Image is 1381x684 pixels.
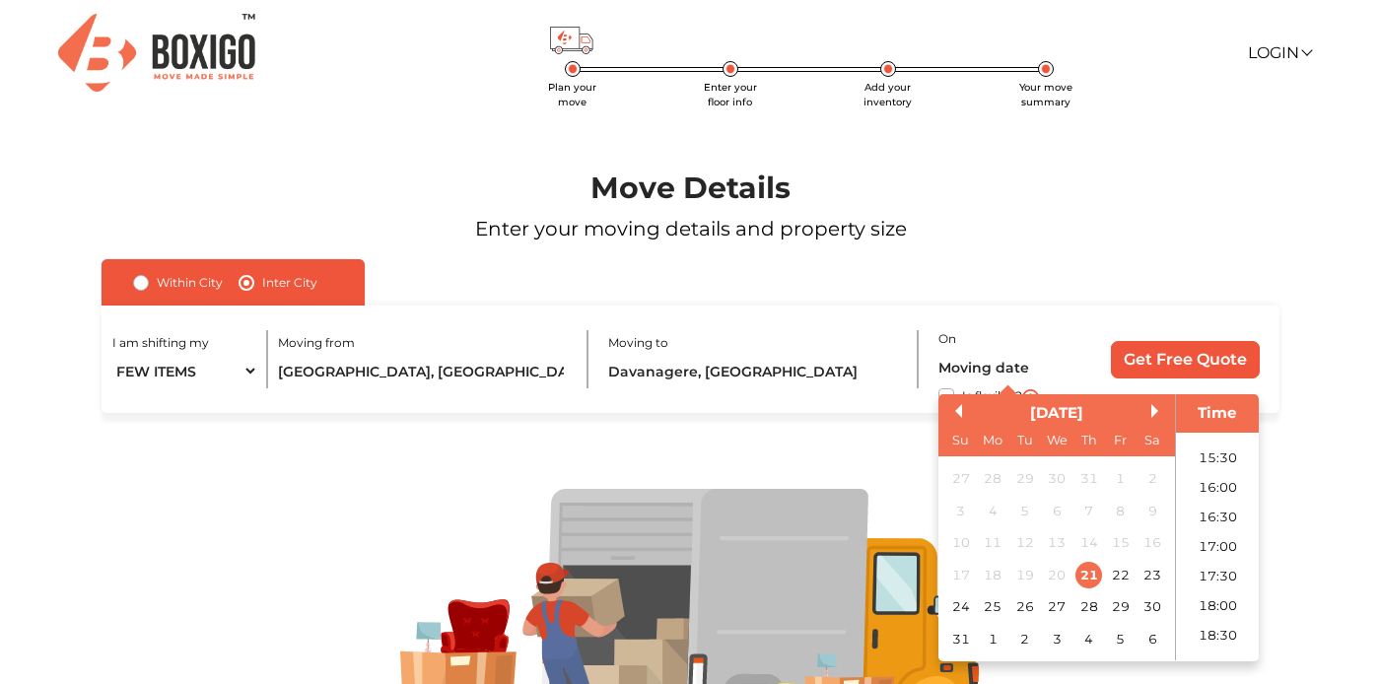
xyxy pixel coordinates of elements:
div: Not available Friday, August 1st, 2025 [1107,466,1134,493]
div: Not available Tuesday, July 29th, 2025 [1010,466,1037,493]
div: Not available Tuesday, August 12th, 2025 [1010,530,1037,557]
div: Not available Sunday, August 10th, 2025 [947,530,974,557]
input: Get Free Quote [1111,341,1260,378]
h1: Move Details [55,171,1326,206]
div: Not available Saturday, August 2nd, 2025 [1139,466,1165,493]
div: Not available Monday, August 18th, 2025 [979,562,1005,588]
div: Not available Saturday, August 16th, 2025 [1139,530,1165,557]
div: Not available Monday, August 11th, 2025 [979,530,1005,557]
div: Not available Saturday, August 9th, 2025 [1139,498,1165,524]
div: Choose Saturday, August 23rd, 2025 [1139,562,1165,588]
input: Select City [608,354,900,388]
div: Choose Friday, August 29th, 2025 [1107,594,1134,621]
li: 16:30 [1176,503,1260,532]
div: Choose Sunday, August 24th, 2025 [947,594,974,621]
a: Login [1248,43,1311,62]
div: Not available Tuesday, August 19th, 2025 [1010,562,1037,588]
input: Select City [278,354,570,388]
div: Not available Wednesday, July 30th, 2025 [1043,466,1070,493]
li: 15:30 [1176,444,1260,473]
img: i [1022,389,1039,406]
label: Is flexible? [962,384,1022,405]
div: Choose Thursday, August 28th, 2025 [1074,594,1101,621]
p: Enter your moving details and property size [55,214,1326,243]
div: Choose Sunday, August 31st, 2025 [947,626,974,652]
label: Moving to [608,334,668,352]
div: Not available Thursday, August 7th, 2025 [1074,498,1101,524]
div: We [1043,428,1070,454]
div: Not available Monday, July 28th, 2025 [979,466,1005,493]
div: Not available Wednesday, August 13th, 2025 [1043,530,1070,557]
div: Not available Wednesday, August 6th, 2025 [1043,498,1070,524]
div: Choose Friday, September 5th, 2025 [1107,626,1134,652]
label: Within City [157,271,223,295]
div: Choose Saturday, August 30th, 2025 [1139,594,1165,621]
label: On [938,330,956,348]
div: Not available Thursday, August 14th, 2025 [1074,530,1101,557]
div: Choose Friday, August 22nd, 2025 [1107,562,1134,588]
div: Choose Saturday, September 6th, 2025 [1139,626,1165,652]
div: Tu [1010,428,1037,454]
div: Not available Sunday, July 27th, 2025 [947,466,974,493]
div: Th [1074,428,1101,454]
div: Not available Monday, August 4th, 2025 [979,498,1005,524]
div: Choose Thursday, August 21st, 2025 [1074,562,1101,588]
div: Choose Tuesday, September 2nd, 2025 [1010,626,1037,652]
img: Boxigo [58,14,255,92]
div: Not available Sunday, August 17th, 2025 [947,562,974,588]
label: Moving from [278,334,355,352]
span: Plan your move [548,81,596,108]
button: Previous Month [948,404,962,418]
div: Time [1181,402,1254,425]
li: 17:00 [1176,532,1260,562]
li: 18:00 [1176,591,1260,621]
div: Not available Friday, August 15th, 2025 [1107,530,1134,557]
div: Choose Wednesday, September 3rd, 2025 [1043,626,1070,652]
div: month 2025-08 [944,463,1168,655]
div: Sa [1139,428,1165,454]
label: I am shifting my [112,334,209,352]
li: 18:30 [1176,621,1260,650]
div: Choose Monday, August 25th, 2025 [979,594,1005,621]
div: Mo [979,428,1005,454]
span: Enter your floor info [704,81,757,108]
div: Choose Monday, September 1st, 2025 [979,626,1005,652]
span: Your move summary [1019,81,1072,108]
li: 17:30 [1176,562,1260,591]
button: Next Month [1151,404,1165,418]
div: Not available Sunday, August 3rd, 2025 [947,498,974,524]
div: Not available Wednesday, August 20th, 2025 [1043,562,1070,588]
div: Su [947,428,974,454]
input: Moving date [938,350,1085,384]
li: 19:00 [1176,650,1260,680]
label: Inter City [262,271,317,295]
li: 16:00 [1176,473,1260,503]
div: Not available Thursday, July 31st, 2025 [1074,466,1101,493]
div: [DATE] [938,402,1175,425]
div: Fr [1107,428,1134,454]
div: Choose Wednesday, August 27th, 2025 [1043,594,1070,621]
div: Not available Tuesday, August 5th, 2025 [1010,498,1037,524]
div: Choose Tuesday, August 26th, 2025 [1010,594,1037,621]
div: Not available Friday, August 8th, 2025 [1107,498,1134,524]
span: Add your inventory [863,81,912,108]
div: Choose Thursday, September 4th, 2025 [1074,626,1101,652]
